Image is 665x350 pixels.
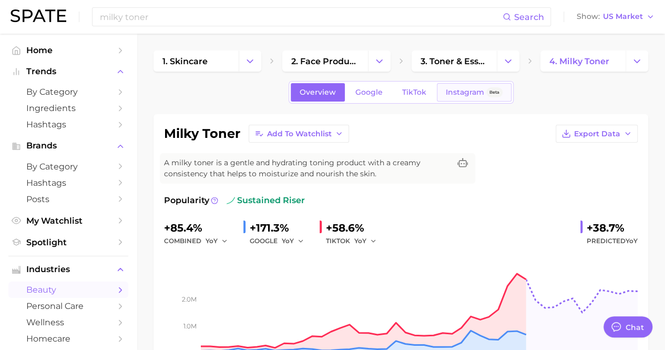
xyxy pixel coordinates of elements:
a: by Category [8,158,128,175]
span: Hashtags [26,178,110,188]
span: YoY [354,236,366,245]
a: beauty [8,282,128,298]
button: Trends [8,64,128,79]
span: Ingredients [26,103,110,113]
a: Hashtags [8,175,128,191]
span: Instagram [446,88,484,97]
span: beauty [26,285,110,295]
span: Export Data [574,129,620,138]
a: Overview [291,83,345,102]
div: +171.3% [250,219,311,236]
span: YoY [282,236,294,245]
button: Change Category [497,51,519,72]
a: Google [346,83,392,102]
span: A milky toner is a gentle and hydrating toning product with a creamy consistency that helps to mo... [164,157,450,179]
a: TikTok [393,83,435,102]
span: Add to Watchlist [267,129,332,138]
span: Search [514,12,544,22]
a: 3. toner & essence products [412,51,497,72]
button: YoY [354,235,377,247]
a: wellness [8,314,128,331]
span: by Category [26,87,110,97]
a: by Category [8,84,128,100]
a: 4. milky toner [540,51,626,72]
span: Google [355,88,383,97]
button: Change Category [626,51,648,72]
button: YoY [206,235,228,247]
span: Trends [26,67,110,76]
a: Spotlight [8,234,128,251]
span: Industries [26,265,110,274]
span: US Market [603,14,643,19]
a: personal care [8,298,128,314]
div: +38.7% [587,219,638,236]
span: My Watchlist [26,216,110,226]
span: TikTok [402,88,426,97]
button: Add to Watchlist [249,125,349,143]
button: ShowUS Market [574,10,657,24]
span: Beta [489,88,499,97]
span: homecare [26,334,110,344]
div: +85.4% [164,219,235,236]
span: Home [26,45,110,55]
button: Change Category [239,51,261,72]
a: 1. skincare [154,51,239,72]
h1: milky toner [164,127,240,140]
a: Posts [8,191,128,207]
div: TIKTOK [326,235,384,247]
img: SPATE [11,9,66,22]
span: Predicted [587,235,638,247]
span: Brands [26,141,110,151]
a: InstagramBeta [437,83,511,102]
span: Overview [300,88,336,97]
button: Change Category [368,51,391,72]
a: Hashtags [8,116,128,133]
a: My Watchlist [8,213,128,229]
button: YoY [282,235,304,247]
span: by Category [26,162,110,172]
button: Industries [8,262,128,277]
span: sustained riser [227,194,305,207]
div: GOOGLE [250,235,311,247]
input: Search here for a brand, industry, or ingredient [99,8,503,26]
span: Popularity [164,194,209,207]
span: Posts [26,194,110,204]
a: Ingredients [8,100,128,116]
span: personal care [26,301,110,311]
span: YoY [206,236,218,245]
span: Hashtags [26,119,110,129]
button: Export Data [556,125,638,143]
span: wellness [26,317,110,327]
span: Show [577,14,600,19]
div: +58.6% [326,219,384,236]
span: YoY [626,237,638,245]
a: homecare [8,331,128,347]
a: Home [8,42,128,58]
button: Brands [8,138,128,154]
a: 2. face products [282,51,367,72]
div: combined [164,235,235,247]
span: 2. face products [291,56,359,66]
span: 3. toner & essence products [421,56,488,66]
img: sustained riser [227,196,235,205]
span: 4. milky toner [549,56,609,66]
span: 1. skincare [162,56,208,66]
span: Spotlight [26,237,110,247]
